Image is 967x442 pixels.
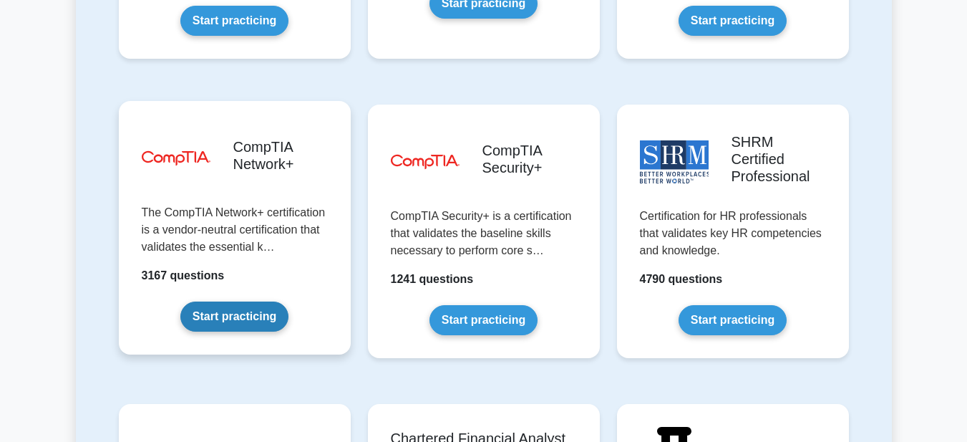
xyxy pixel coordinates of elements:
a: Start practicing [679,305,787,335]
a: Start practicing [180,6,288,36]
a: Start practicing [180,302,288,332]
a: Start practicing [429,305,538,335]
a: Start practicing [679,6,787,36]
